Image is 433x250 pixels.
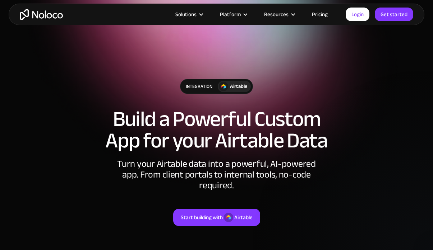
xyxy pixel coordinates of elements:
[175,10,197,19] div: Solutions
[173,209,260,226] a: Start building withAirtable
[7,108,426,151] h1: Build a Powerful Custom App for your Airtable Data
[181,213,223,222] div: Start building with
[375,8,413,21] a: Get started
[346,8,369,21] a: Login
[180,79,218,94] div: integration
[230,82,247,90] div: Airtable
[166,10,211,19] div: Solutions
[264,10,289,19] div: Resources
[255,10,303,19] div: Resources
[109,159,324,191] div: Turn your Airtable data into a powerful, AI-powered app. From client portals to internal tools, n...
[303,10,337,19] a: Pricing
[20,9,63,20] a: home
[220,10,241,19] div: Platform
[234,213,253,222] div: Airtable
[211,10,255,19] div: Platform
